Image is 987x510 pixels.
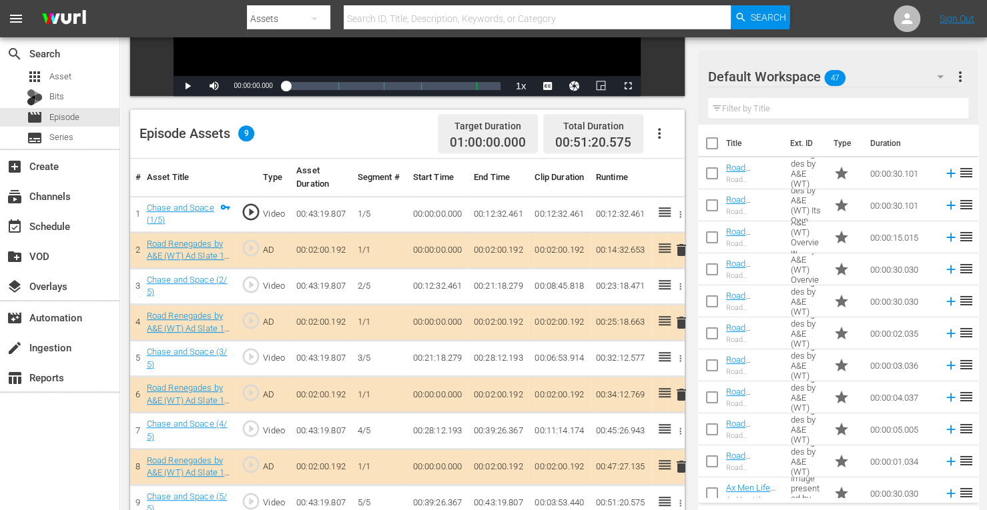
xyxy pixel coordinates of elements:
a: Road Renegades by A&E (WT) Ad Slate 120 [147,239,230,273]
button: Fullscreen [614,76,641,96]
td: 1/1 [352,232,407,268]
td: 00:12:32.461 [529,196,590,232]
a: Road Renegades by A&E (WT) Action 30 [726,163,779,203]
span: reorder [958,165,974,181]
td: Road Renegades by A&E (WT) Action 30 [785,157,828,189]
td: 00:14:32.653 [591,232,651,268]
td: 00:28:12.193 [468,341,529,377]
div: Road Renegades Channel ID 4 [726,399,780,408]
span: reorder [958,261,974,277]
svg: Add to Episode [944,422,958,437]
td: 5 [130,341,141,377]
td: AD [258,232,291,268]
td: 1/1 [352,305,407,341]
td: Road Renegades by A&E (WT) Parking Wars 30 [785,285,828,317]
td: Road Renegades by A&E (WT) Channel ID 3 [785,349,828,381]
a: Road Renegades by A&E (WT) Its Own Channel 30 [726,195,779,245]
td: 00:06:53.914 [529,341,590,377]
td: 00:12:32.461 [591,196,651,232]
span: 00:51:20.575 [555,135,631,150]
span: reorder [958,485,974,501]
span: play_circle_outline [241,455,261,475]
span: Promo [834,229,850,245]
td: 00:00:30.030 [865,285,938,317]
td: 00:02:00.192 [291,449,352,485]
td: 00:00:04.037 [865,381,938,413]
span: 47 [824,64,846,92]
span: play_circle_outline [241,202,261,222]
svg: Add to Episode [944,166,958,181]
td: Road Renegades by A&E (WT) Channel ID 4 [785,381,828,413]
span: Promo [834,197,850,213]
td: 00:02:00.192 [291,305,352,341]
a: Road Renegades by A&E (WT) Ad Slate 120 [147,311,230,345]
td: 00:02:00.192 [468,377,529,413]
button: more_vert [952,61,968,93]
td: 00:00:01.034 [865,445,938,477]
td: 00:00:05.005 [865,413,938,445]
span: delete [673,242,689,258]
button: Jump To Time [561,76,587,96]
span: Search [751,5,786,29]
button: delete [673,385,689,404]
span: 9 [238,125,254,141]
span: more_vert [952,69,968,85]
td: 00:02:00.192 [529,232,590,268]
span: Search [7,46,23,62]
td: 00:02:00.192 [291,232,352,268]
td: Video [258,341,291,377]
span: Promo [834,485,850,501]
svg: Add to Episode [944,230,958,245]
span: Promo [834,325,850,341]
td: 00:00:15.015 [865,221,938,253]
div: Target Duration [450,117,526,135]
svg: Add to Episode [944,390,958,405]
span: Asset [49,70,71,83]
a: Chase and Space (1/5) [147,203,214,225]
span: Asset [27,69,43,85]
td: 00:02:00.192 [529,305,590,341]
td: Video [258,413,291,449]
td: 2 [130,232,141,268]
svg: Add to Episode [944,262,958,277]
a: Road Renegades by A&E (WT) Overview Cutdown Gnarly 15 [726,227,779,287]
a: Chase and Space (4/5) [147,419,228,441]
div: Road Renegades Channel ID 1 [726,463,780,472]
td: AD [258,305,291,341]
span: Episode [49,111,79,124]
button: Captions [534,76,561,96]
th: Segment # [352,159,407,197]
th: Ext. ID [782,125,826,162]
span: reorder [958,421,974,437]
td: 00:43:19.807 [291,413,352,449]
td: 00:00:30.030 [865,477,938,509]
div: Road Renegades Channel ID 2 [726,335,780,344]
span: Automation [7,310,23,326]
td: 1/5 [352,196,407,232]
td: 00:00:02.035 [865,317,938,349]
span: Promo [834,261,850,277]
td: Video [258,268,291,304]
td: 00:12:32.461 [468,196,529,232]
span: reorder [958,293,974,309]
div: Road Renegades by A&E (WT) Parking Wars 30 [726,303,780,312]
span: reorder [958,453,974,469]
th: Clip Duration [529,159,590,197]
td: 00:00:00.000 [408,196,468,232]
button: Search [731,5,789,29]
td: 00:21:18.279 [408,341,468,377]
img: ans4CAIJ8jUAAAAAAAAAAAAAAAAAAAAAAAAgQb4GAAAAAAAAAAAAAAAAAAAAAAAAJMjXAAAAAAAAAAAAAAAAAAAAAAAAgAT5G... [32,3,96,35]
svg: Add to Episode [944,486,958,501]
td: AD [258,377,291,413]
button: delete [673,241,689,260]
th: End Time [468,159,529,197]
td: Road Renegades by A&E (WT) Channel ID 5 [785,413,828,445]
a: Road Renegades by A&E (WT) Overview Gnarly 30 [726,259,779,309]
td: 00:43:19.807 [291,341,352,377]
td: 00:02:00.192 [529,449,590,485]
a: Road Renegades by A&E (WT) Ad Slate 120 [147,455,230,490]
button: delete [673,313,689,332]
a: Road Renegades Channel ID 4 [726,387,773,417]
td: 00:25:18.663 [591,305,651,341]
td: 00:43:19.807 [291,268,352,304]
